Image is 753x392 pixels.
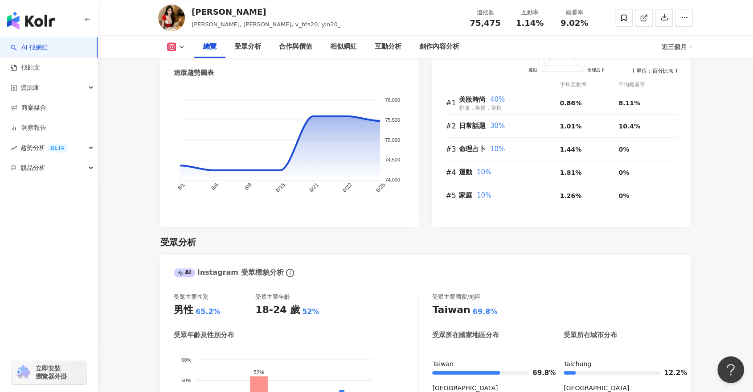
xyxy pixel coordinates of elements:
[446,190,459,201] div: #5
[477,168,491,176] span: 10%
[11,124,46,132] a: 洞察報告
[279,41,312,52] div: 合作與價值
[255,303,300,317] div: 18-24 歲
[160,236,196,248] div: 受眾分析
[36,364,67,380] span: 立即安裝 瀏覽器外掛
[385,157,400,162] tspan: 74,500
[664,370,677,376] span: 12.2%
[587,67,605,72] text: 命理占卜
[192,21,340,28] span: [PERSON_NAME], [PERSON_NAME], v_bts20, yin20_
[243,182,253,191] tspan: 6/8
[560,169,581,176] span: 1.81%
[210,182,220,191] tspan: 6/6
[618,169,629,176] span: 0%
[12,360,86,384] a: chrome extension立即安裝 瀏覽器外掛
[468,8,502,17] div: 追蹤數
[477,191,491,199] span: 10%
[385,177,400,182] tspan: 74,000
[564,330,617,340] div: 受眾所在城市分布
[158,4,185,31] img: KOL Avatar
[385,97,400,102] tspan: 76,000
[192,6,340,17] div: [PERSON_NAME]
[446,120,459,132] div: #2
[302,307,319,317] div: 52%
[618,81,677,89] div: 平均觀看率
[174,303,193,317] div: 男性
[174,68,214,78] div: 追蹤趨勢圖表
[385,137,400,142] tspan: 75,000
[557,8,591,17] div: 觀看率
[20,138,68,158] span: 趨勢分析
[662,40,693,54] div: 近三個月
[490,145,505,153] span: 10%
[47,144,68,153] div: BETA
[446,144,459,155] div: #3
[234,41,261,52] div: 受眾分析
[490,122,505,130] span: 30%
[560,123,581,130] span: 1.01%
[11,43,48,52] a: searchAI 找網紅
[196,307,221,317] div: 65.2%
[532,370,546,376] span: 69.8%
[459,105,502,111] span: 彩妝．美髮．穿搭
[560,192,581,199] span: 1.26%
[181,357,191,362] tspan: 60%
[14,365,32,380] img: chrome extension
[181,378,191,383] tspan: 50%
[174,268,283,277] div: Instagram 受眾樣貌分析
[176,182,186,191] tspan: 6/1
[618,99,640,107] span: 8.11%
[560,146,581,153] span: 1.44%
[11,63,40,72] a: 找貼文
[432,330,499,340] div: 受眾所在國家地區分布
[174,330,234,340] div: 受眾年齡及性別分布
[618,123,640,130] span: 10.4%
[255,293,290,301] div: 受眾主要年齡
[432,303,470,317] div: Taiwan
[490,95,505,103] span: 40%
[375,182,387,194] tspan: 6/25
[618,146,629,153] span: 0%
[203,41,217,52] div: 總覽
[419,41,459,52] div: 創作內容分析
[470,18,500,28] span: 75,475
[516,19,544,28] span: 1.14%
[375,41,401,52] div: 互動分析
[459,191,472,199] span: 家庭
[561,19,588,28] span: 9.02%
[446,167,459,178] div: #4
[446,97,459,108] div: #1
[432,360,546,369] div: Taiwan
[528,67,537,72] text: 運動
[560,99,581,107] span: 0.86%
[20,78,39,98] span: 資源庫
[560,81,618,89] div: 平均互動率
[618,192,629,199] span: 0%
[341,182,353,194] tspan: 6/22
[20,158,45,178] span: 競品分析
[174,293,209,301] div: 受眾主要性別
[174,268,195,277] div: AI
[11,103,46,112] a: 商案媒合
[717,356,744,383] iframe: Help Scout Beacon - Open
[513,8,547,17] div: 互動率
[11,145,17,151] span: rise
[330,41,357,52] div: 相似網紅
[473,307,498,317] div: 69.8%
[274,182,286,194] tspan: 6/15
[285,268,295,278] span: info-circle
[564,360,677,369] div: Taichung
[7,12,55,29] img: logo
[459,168,472,176] span: 運動
[459,145,486,153] span: 命理占卜
[308,182,320,194] tspan: 6/21
[432,293,480,301] div: 受眾主要國家/地區
[385,117,400,122] tspan: 75,500
[459,95,486,103] span: 美妝時尚
[459,122,486,130] span: 日常話題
